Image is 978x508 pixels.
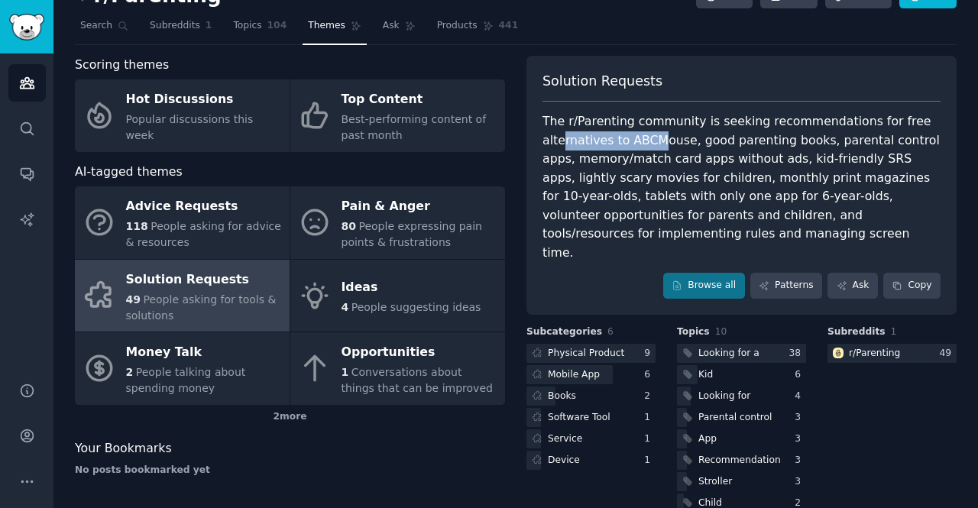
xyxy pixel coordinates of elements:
div: Stroller [698,475,732,489]
a: Physical Product9 [526,344,656,363]
div: 3 [795,475,806,489]
span: Subcategories [526,325,602,339]
span: 1 [891,326,897,337]
span: Search [80,19,112,33]
a: Topics104 [228,14,292,45]
div: Device [548,454,580,468]
a: Software Tool1 [526,408,656,427]
div: Looking for a [698,347,759,361]
div: 1 [644,432,656,446]
div: Pain & Anger [342,195,497,219]
div: 9 [644,347,656,361]
div: Ideas [342,276,481,300]
div: 4 [795,390,806,403]
div: Advice Requests [126,195,282,219]
span: 118 [126,220,148,232]
div: Hot Discussions [126,88,282,112]
a: Parental control3 [677,408,806,427]
div: Mobile App [548,368,600,382]
a: Service1 [526,429,656,448]
span: 1 [206,19,212,33]
a: Kid6 [677,365,806,384]
a: Pain & Anger80People expressing pain points & frustrations [290,186,505,259]
a: Ideas4People suggesting ideas [290,260,505,332]
a: Looking for4 [677,387,806,406]
a: Ask [377,14,421,45]
span: AI-tagged themes [75,163,183,182]
span: 4 [342,301,349,313]
div: Opportunities [342,341,497,365]
span: Subreddits [827,325,886,339]
span: Topics [677,325,710,339]
div: No posts bookmarked yet [75,464,505,477]
span: 441 [499,19,519,33]
div: Looking for [698,390,750,403]
div: Software Tool [548,411,610,425]
button: Copy [883,273,941,299]
a: Mobile App6 [526,365,656,384]
a: Products441 [432,14,523,45]
div: The r/Parenting community is seeking recommendations for free alternatives to ABCMouse, good pare... [542,112,941,262]
a: Looking for a38 [677,344,806,363]
img: Parenting [833,348,844,358]
a: Patterns [750,273,822,299]
div: App [698,432,717,446]
span: Popular discussions this week [126,113,254,141]
div: Books [548,390,576,403]
span: 49 [126,293,141,306]
a: Top ContentBest-performing content of past month [290,79,505,152]
a: Subreddits1 [144,14,217,45]
span: Conversations about things that can be improved [342,366,493,394]
a: Search [75,14,134,45]
div: Service [548,432,582,446]
span: People asking for tools & solutions [126,293,277,322]
a: Solution Requests49People asking for tools & solutions [75,260,290,332]
span: Scoring themes [75,56,169,75]
span: Solution Requests [542,72,662,91]
a: Books2 [526,387,656,406]
div: r/ Parenting [849,347,900,361]
span: Ask [383,19,400,33]
div: Top Content [342,88,497,112]
a: Recommendation3 [677,451,806,470]
div: Recommendation [698,454,781,468]
img: GummySearch logo [9,14,44,40]
a: Hot DiscussionsPopular discussions this week [75,79,290,152]
span: Subreddits [150,19,200,33]
div: 3 [795,432,806,446]
a: App3 [677,429,806,448]
div: 3 [795,411,806,425]
a: Money Talk2People talking about spending money [75,332,290,405]
div: 49 [939,347,957,361]
div: 38 [789,347,806,361]
div: Solution Requests [126,267,282,292]
span: Topics [233,19,261,33]
span: People suggesting ideas [351,301,481,313]
span: People asking for advice & resources [126,220,281,248]
div: 2 more [75,405,505,429]
div: Physical Product [548,347,624,361]
span: Best-performing content of past month [342,113,487,141]
div: 3 [795,454,806,468]
span: 104 [267,19,287,33]
span: 80 [342,220,356,232]
span: 10 [715,326,727,337]
span: Themes [308,19,345,33]
a: Ask [827,273,878,299]
a: Opportunities1Conversations about things that can be improved [290,332,505,405]
a: Device1 [526,451,656,470]
a: Browse all [663,273,745,299]
a: Parentingr/Parenting49 [827,344,957,363]
div: Money Talk [126,341,282,365]
a: Stroller3 [677,472,806,491]
div: 1 [644,454,656,468]
a: Advice Requests118People asking for advice & resources [75,186,290,259]
div: Kid [698,368,713,382]
span: People expressing pain points & frustrations [342,220,482,248]
span: 1 [342,366,349,378]
div: 1 [644,411,656,425]
span: 6 [607,326,614,337]
span: Products [437,19,478,33]
span: Your Bookmarks [75,439,172,458]
div: 6 [795,368,806,382]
